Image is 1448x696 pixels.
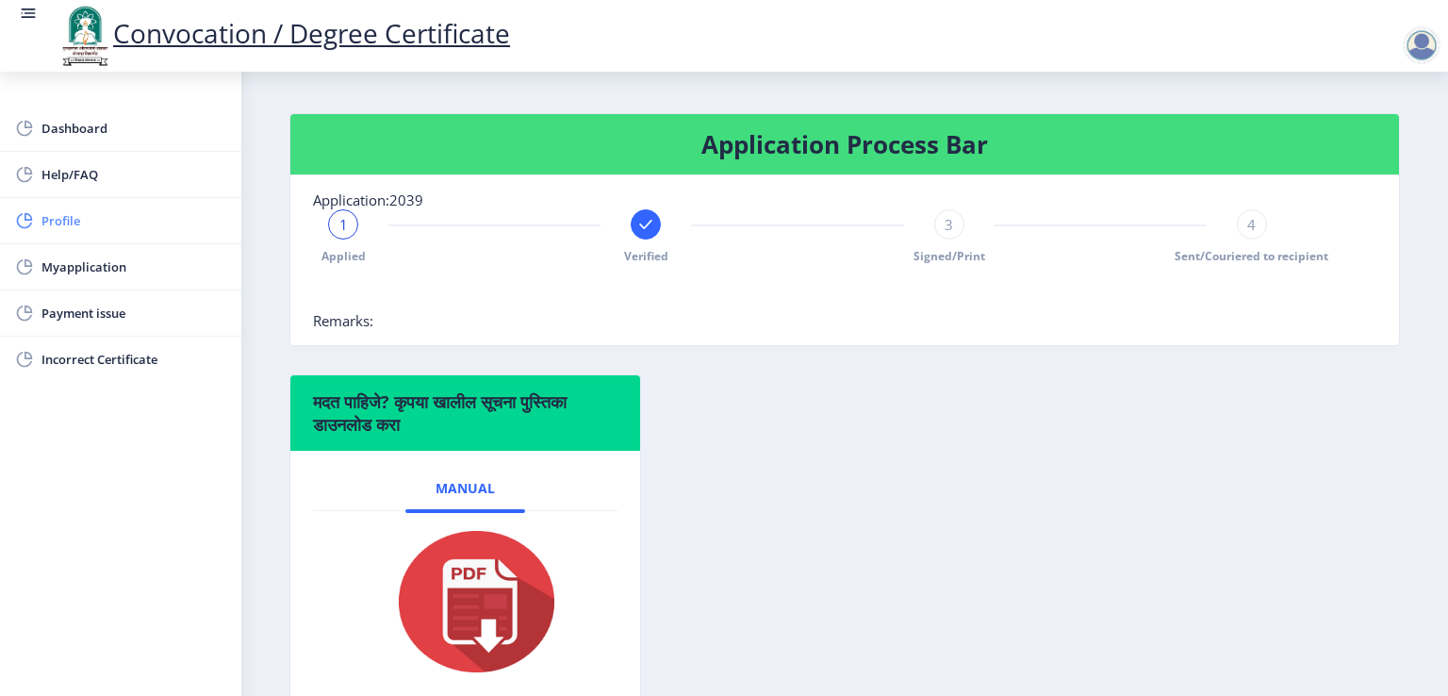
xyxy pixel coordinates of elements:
[41,302,226,324] span: Payment issue
[624,248,668,264] span: Verified
[1175,248,1328,264] span: Sent/Couriered to recipient
[41,256,226,278] span: Myapplication
[313,191,423,209] span: Application:2039
[436,481,495,496] span: Manual
[313,129,1376,159] h4: Application Process Bar
[57,15,510,51] a: Convocation / Degree Certificate
[313,390,617,436] h6: मदत पाहिजे? कृपया खालील सूचना पुस्तिका डाउनलोड करा
[321,248,366,264] span: Applied
[405,466,525,511] a: Manual
[41,209,226,232] span: Profile
[41,163,226,186] span: Help/FAQ
[313,311,373,330] span: Remarks:
[370,526,559,677] img: pdf.png
[41,117,226,140] span: Dashboard
[41,348,226,371] span: Incorrect Certificate
[913,248,985,264] span: Signed/Print
[339,215,348,234] span: 1
[945,215,953,234] span: 3
[57,4,113,68] img: logo
[1247,215,1256,234] span: 4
